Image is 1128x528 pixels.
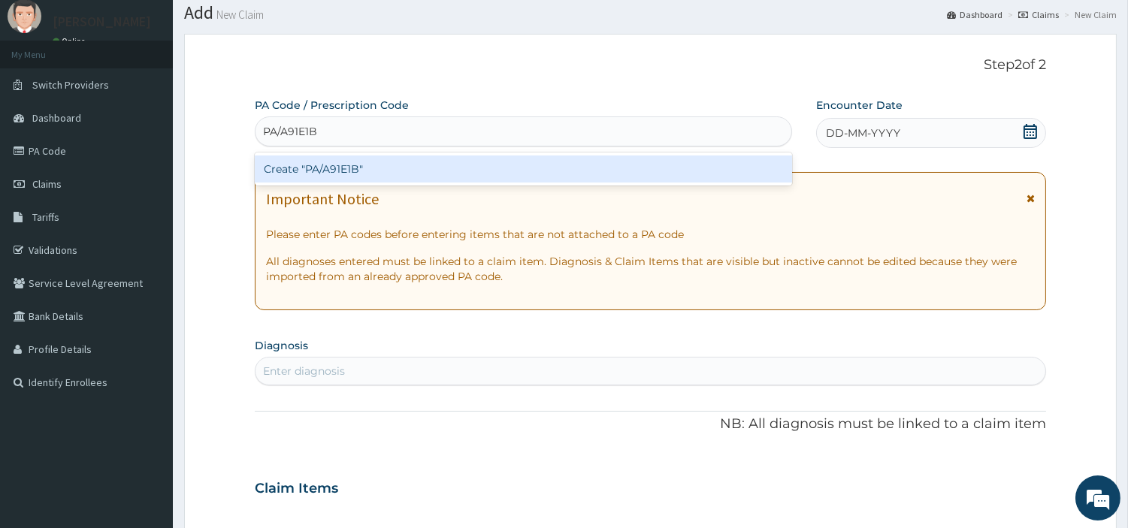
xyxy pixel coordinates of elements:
[1018,8,1059,21] a: Claims
[826,125,900,140] span: DD-MM-YYYY
[263,364,345,379] div: Enter diagnosis
[266,227,1035,242] p: Please enter PA codes before entering items that are not attached to a PA code
[246,8,283,44] div: Minimize live chat window
[53,36,89,47] a: Online
[255,98,409,113] label: PA Code / Prescription Code
[255,338,308,353] label: Diagnosis
[1060,8,1117,21] li: New Claim
[28,75,61,113] img: d_794563401_company_1708531726252_794563401
[87,164,207,316] span: We're online!
[53,15,151,29] p: [PERSON_NAME]
[213,9,264,20] small: New Claim
[78,84,253,104] div: Chat with us now
[32,111,81,125] span: Dashboard
[32,78,109,92] span: Switch Providers
[32,177,62,191] span: Claims
[32,210,59,224] span: Tariffs
[255,415,1046,434] p: NB: All diagnosis must be linked to a claim item
[184,3,1117,23] h1: Add
[266,191,379,207] h1: Important Notice
[255,57,1046,74] p: Step 2 of 2
[947,8,1002,21] a: Dashboard
[816,98,903,113] label: Encounter Date
[266,254,1035,284] p: All diagnoses entered must be linked to a claim item. Diagnosis & Claim Items that are visible bu...
[255,155,792,183] div: Create "PA/A91E1B"
[255,481,338,497] h3: Claim Items
[8,361,286,414] textarea: Type your message and hit 'Enter'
